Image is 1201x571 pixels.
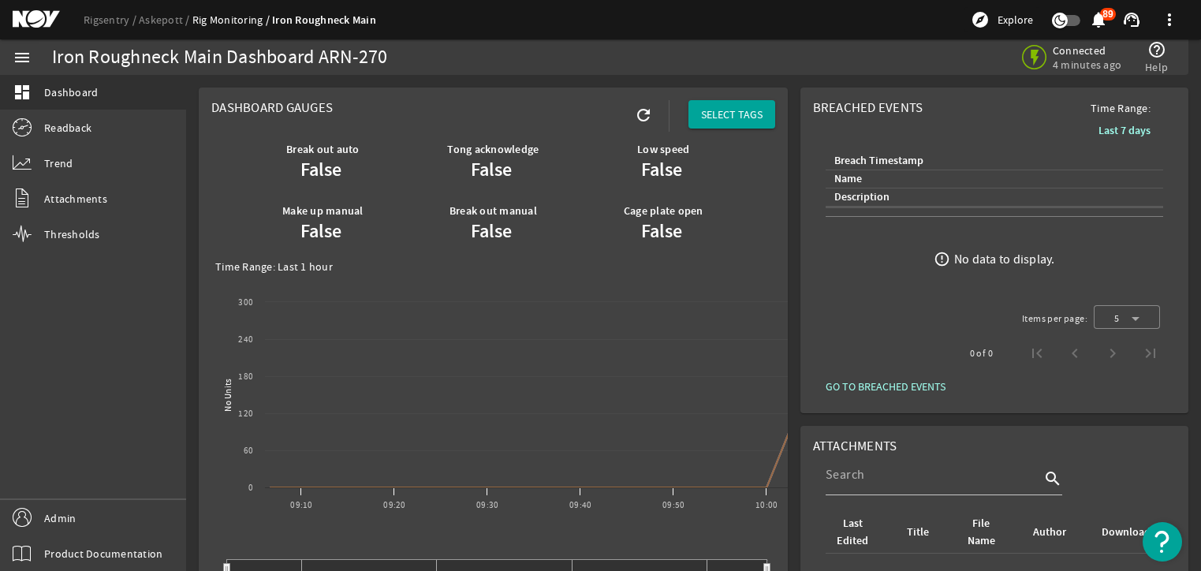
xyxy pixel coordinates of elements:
b: Make up manual [282,203,364,218]
mat-icon: refresh [634,106,653,125]
button: SELECT TAGS [688,100,775,129]
a: Rig Monitoring [192,13,272,27]
span: Attachments [44,191,107,207]
text: 09:40 [569,499,591,511]
text: 09:20 [383,499,405,511]
span: Attachments [813,438,897,454]
button: Explore [964,7,1039,32]
button: more_vert [1151,1,1188,39]
div: Download [1102,524,1151,541]
button: GO TO BREACHED EVENTS [813,372,958,401]
input: Search [826,465,1040,484]
span: Dashboard Gauges [211,99,333,116]
mat-icon: notifications [1089,10,1108,29]
i: search [1043,469,1062,488]
div: Last Edited [832,515,886,550]
div: Items per page: [1022,311,1087,327]
mat-icon: error_outline [934,251,950,267]
svg: Chart title [211,278,842,523]
b: Break out manual [449,203,537,218]
span: Connected [1053,43,1121,58]
b: False [471,157,512,182]
text: 10:00 [755,499,778,511]
mat-icon: dashboard [13,83,32,102]
div: Name [832,170,1151,188]
div: Description [834,188,890,206]
div: 0 of 0 [970,345,993,361]
mat-icon: menu [13,48,32,67]
a: Rigsentry [84,13,139,27]
text: 0 [248,482,253,494]
div: Description [832,188,1151,206]
div: Author [1033,524,1066,541]
b: Low speed [637,142,689,157]
div: File Name [962,515,1012,550]
div: Title [904,524,943,541]
b: Break out auto [286,142,360,157]
div: File Name [964,515,998,550]
b: False [300,157,341,182]
span: Thresholds [44,226,100,242]
text: 300 [238,297,253,308]
b: False [641,157,682,182]
div: Name [834,170,862,188]
text: No Units [222,379,234,412]
b: Last 7 days [1098,123,1151,138]
b: False [641,218,682,244]
span: Explore [998,12,1033,28]
text: 120 [238,408,253,420]
b: Cage plate open [624,203,703,218]
span: 4 minutes ago [1053,58,1121,72]
a: Iron Roughneck Main [272,13,376,28]
div: Breach Timestamp [834,152,923,170]
span: Product Documentation [44,546,162,562]
div: Last Edited [834,515,872,550]
text: 240 [238,334,253,345]
span: Time Range: [1078,100,1163,116]
div: Breach Timestamp [832,152,1151,170]
button: Last 7 days [1086,116,1163,144]
span: Dashboard [44,84,98,100]
div: Iron Roughneck Main Dashboard ARN-270 [52,50,387,65]
span: Admin [44,510,76,526]
mat-icon: explore [971,10,990,29]
a: Askepott [139,13,192,27]
mat-icon: help_outline [1147,40,1166,59]
button: 89 [1090,12,1106,28]
text: 60 [244,445,254,457]
div: Title [907,524,929,541]
text: 180 [238,371,253,383]
button: Open Resource Center [1143,522,1182,562]
div: Author [1031,524,1080,541]
span: Trend [44,155,73,171]
span: Breached Events [813,99,923,116]
text: 09:50 [662,499,684,511]
div: No data to display. [954,252,1055,267]
b: False [300,218,341,244]
mat-icon: support_agent [1122,10,1141,29]
text: 09:10 [290,499,312,511]
div: Time Range: Last 1 hour [215,259,771,274]
b: Tong acknowledge [447,142,539,157]
b: False [471,218,512,244]
span: Readback [44,120,91,136]
span: SELECT TAGS [701,106,763,122]
text: 09:30 [476,499,498,511]
span: GO TO BREACHED EVENTS [826,379,946,394]
span: Help [1145,59,1168,75]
